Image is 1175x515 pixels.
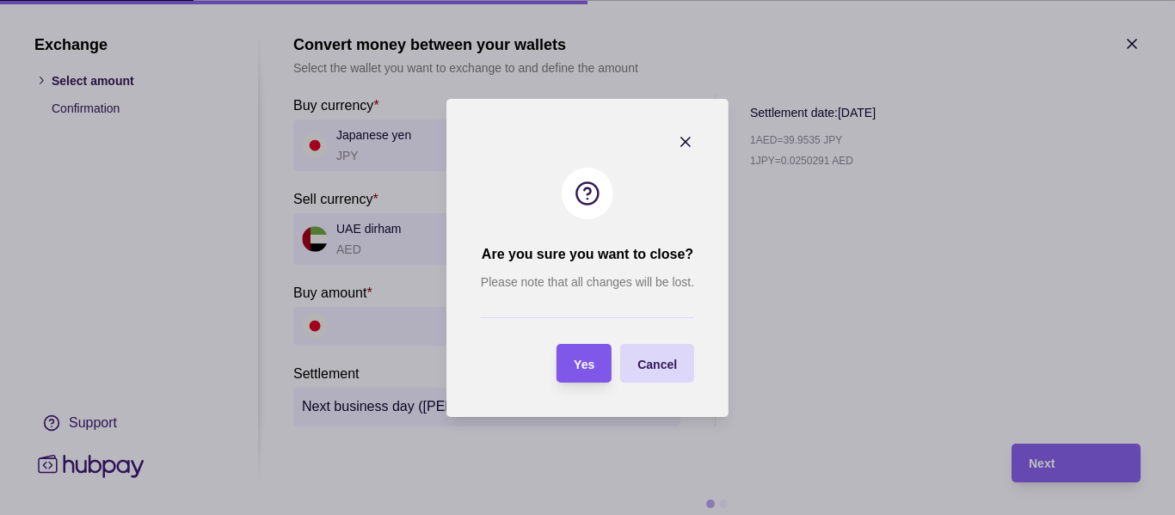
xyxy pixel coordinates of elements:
[637,357,677,371] span: Cancel
[481,273,694,291] p: Please note that all changes will be lost.
[620,344,694,383] button: Cancel
[557,344,612,383] button: Yes
[482,245,693,264] h2: Are you sure you want to close?
[574,357,594,371] span: Yes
